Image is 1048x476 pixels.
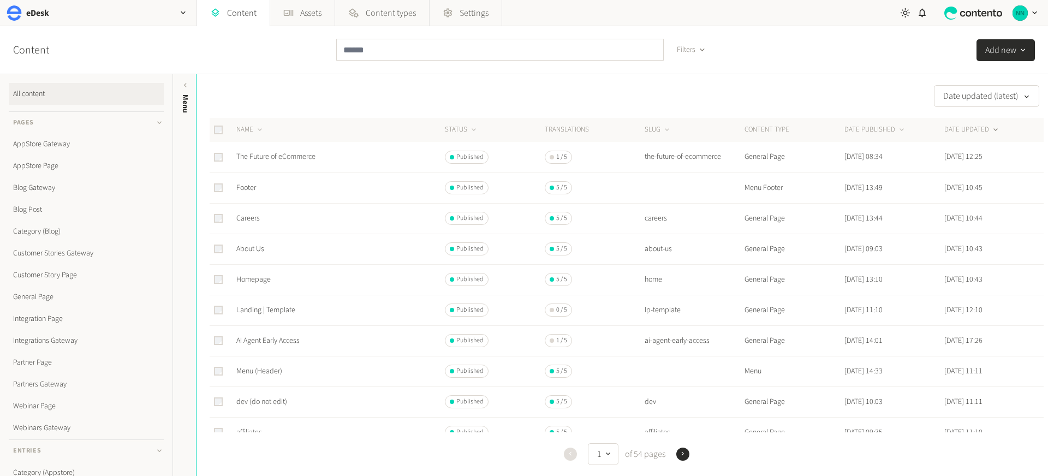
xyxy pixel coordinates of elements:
[9,177,164,199] a: Blog Gateway
[844,124,906,135] button: DATE PUBLISHED
[944,213,982,224] time: [DATE] 10:44
[944,335,982,346] time: [DATE] 17:26
[9,352,164,373] a: Partner Page
[236,305,295,316] a: Landing | Template
[9,395,164,417] a: Webinar Page
[445,124,478,135] button: STATUS
[644,234,744,264] td: about-us
[744,386,844,417] td: General Page
[744,118,844,142] th: CONTENT TYPE
[944,366,982,377] time: [DATE] 11:11
[556,244,567,254] span: 5 / 5
[7,5,22,21] img: eDesk
[744,356,844,386] td: Menu
[9,133,164,155] a: AppStore Gateway
[456,275,484,284] span: Published
[744,417,844,448] td: General Page
[744,234,844,264] td: General Page
[844,366,883,377] time: [DATE] 14:33
[9,199,164,221] a: Blog Post
[944,427,982,438] time: [DATE] 11:10
[236,366,282,377] a: Menu (Header)
[556,397,567,407] span: 5 / 5
[944,182,982,193] time: [DATE] 10:45
[844,243,883,254] time: [DATE] 09:03
[460,7,489,20] span: Settings
[744,172,844,203] td: Menu Footer
[588,443,618,465] button: 1
[456,336,484,346] span: Published
[644,417,744,448] td: affiliates
[456,244,484,254] span: Published
[13,42,74,58] h2: Content
[844,335,883,346] time: [DATE] 14:01
[236,124,264,135] button: NAME
[1013,5,1028,21] img: Nikola Nikolov
[644,295,744,325] td: lp-template
[944,243,982,254] time: [DATE] 10:43
[236,396,287,407] a: dev (do not edit)
[944,151,982,162] time: [DATE] 12:25
[456,152,484,162] span: Published
[9,242,164,264] a: Customer Stories Gateway
[976,39,1035,61] button: Add new
[844,151,883,162] time: [DATE] 08:34
[744,203,844,234] td: General Page
[556,152,567,162] span: 1 / 5
[556,366,567,376] span: 5 / 5
[9,330,164,352] a: Integrations Gateway
[844,182,883,193] time: [DATE] 13:49
[645,124,671,135] button: SLUG
[26,7,49,20] h2: eDesk
[668,39,714,61] button: Filters
[236,151,315,162] a: The Future of eCommerce
[366,7,416,20] span: Content types
[456,397,484,407] span: Published
[944,305,982,316] time: [DATE] 12:10
[744,142,844,172] td: General Page
[556,183,567,193] span: 5 / 5
[236,427,262,438] a: affiliates
[623,448,665,461] span: of 54 pages
[844,396,883,407] time: [DATE] 10:03
[556,427,567,437] span: 5 / 5
[844,305,883,316] time: [DATE] 11:10
[644,264,744,295] td: home
[456,427,484,437] span: Published
[944,274,982,285] time: [DATE] 10:43
[644,142,744,172] td: the-future-of-ecommerce
[744,295,844,325] td: General Page
[844,274,883,285] time: [DATE] 13:10
[236,213,260,224] a: Careers
[844,213,883,224] time: [DATE] 13:44
[236,243,264,254] a: About Us
[844,427,883,438] time: [DATE] 09:35
[644,203,744,234] td: careers
[934,85,1039,107] button: Date updated (latest)
[944,396,982,407] time: [DATE] 11:11
[456,305,484,315] span: Published
[744,325,844,356] td: General Page
[236,182,256,193] a: Footer
[556,213,567,223] span: 5 / 5
[9,155,164,177] a: AppStore Page
[9,221,164,242] a: Category (Blog)
[9,264,164,286] a: Customer Story Page
[180,94,191,113] span: Menu
[556,275,567,284] span: 5 / 5
[9,83,164,105] a: All content
[944,124,1000,135] button: DATE UPDATED
[236,335,300,346] a: AI Agent Early Access
[236,274,271,285] a: Homepage
[13,118,34,128] span: Pages
[544,118,644,142] th: Translations
[9,417,164,439] a: Webinars Gateway
[9,286,164,308] a: General Page
[677,44,695,56] span: Filters
[13,446,41,456] span: Entries
[456,366,484,376] span: Published
[9,308,164,330] a: Integration Page
[456,213,484,223] span: Published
